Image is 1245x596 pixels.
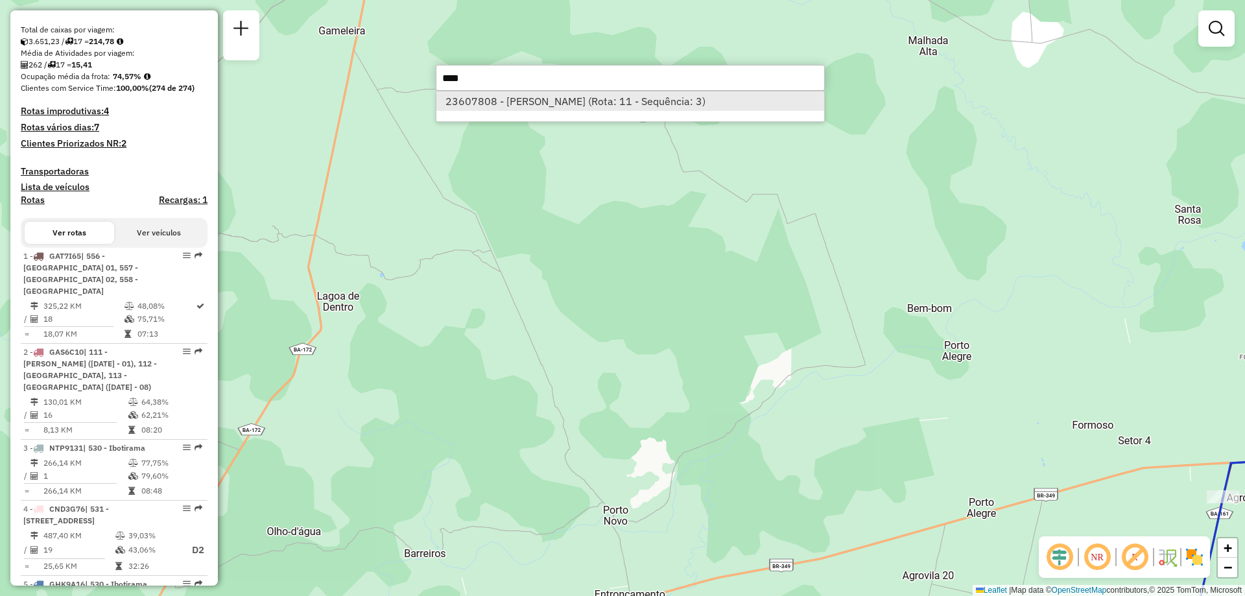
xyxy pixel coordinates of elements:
i: % de utilização do peso [128,459,138,467]
div: 262 / 17 = [21,59,207,71]
span: | 530 - Ibotirama [85,579,147,589]
img: Fluxo de ruas [1157,547,1178,567]
i: Distância Total [30,459,38,467]
td: = [23,484,30,497]
i: Total de Atividades [30,546,38,554]
span: 5 - [23,579,147,589]
strong: 74,57% [113,71,141,81]
td: 39,03% [128,529,180,542]
i: Tempo total em rota [128,487,135,495]
td: 18,07 KM [43,328,124,340]
i: Distância Total [30,302,38,310]
div: Map data © contributors,© 2025 TomTom, Microsoft [973,585,1245,596]
i: Tempo total em rota [124,330,131,338]
strong: 100,00% [116,83,149,93]
td: 266,14 KM [43,484,128,497]
span: | 531 - [STREET_ADDRESS] [23,504,109,525]
span: Ocultar deslocamento [1044,542,1075,573]
span: GAS6C10 [49,347,84,357]
i: Total de rotas [65,38,73,45]
h4: Rotas improdutivas: [21,106,207,117]
span: 2 - [23,347,157,392]
span: | 530 - Ibotirama [83,443,145,453]
h4: Clientes Priorizados NR: [21,138,207,149]
em: Média calculada utilizando a maior ocupação (%Peso ou %Cubagem) de cada rota da sessão. Rotas cro... [144,73,150,80]
td: / [23,470,30,483]
span: Ocultar NR [1082,542,1113,573]
a: Zoom in [1218,538,1237,558]
span: | [1009,586,1011,595]
td: / [23,313,30,326]
td: 8,13 KM [43,423,128,436]
td: 487,40 KM [43,529,115,542]
div: 3.651,23 / 17 = [21,36,207,47]
i: % de utilização do peso [128,398,138,406]
td: 07:13 [137,328,195,340]
a: Exibir filtros [1203,16,1229,42]
em: Opções [183,580,191,588]
span: 1 - [23,251,138,296]
span: GAT7I65 [49,251,81,261]
td: 18 [43,313,124,326]
span: Ocupação média da frota: [21,71,110,81]
td: 16 [43,409,128,422]
em: Opções [183,348,191,355]
i: Distância Total [30,532,38,540]
span: − [1224,559,1232,575]
i: Rota otimizada [196,302,204,310]
td: 32:26 [128,560,180,573]
div: Total de caixas por viagem: [21,24,207,36]
td: 325,22 KM [43,300,124,313]
strong: 4 [104,105,109,117]
td: / [23,542,30,558]
i: Total de rotas [47,61,56,69]
img: Exibir/Ocultar setores [1184,547,1205,567]
td: 19 [43,542,115,558]
i: % de utilização da cubagem [128,411,138,419]
td: = [23,560,30,573]
span: NTP9131 [49,443,83,453]
td: 43,06% [128,542,180,558]
td: = [23,423,30,436]
strong: 2 [121,137,126,149]
span: 4 - [23,504,109,525]
td: 77,75% [141,457,202,470]
td: / [23,409,30,422]
h4: Rotas vários dias: [21,122,207,133]
td: 48,08% [137,300,195,313]
em: Rota exportada [195,580,202,588]
td: 62,21% [141,409,202,422]
td: 75,71% [137,313,195,326]
strong: 7 [94,121,99,133]
span: | 111 - [PERSON_NAME] ([DATE] - 01), 112 - [GEOGRAPHIC_DATA], 113 - [GEOGRAPHIC_DATA] ([DATE] - 08) [23,347,157,392]
em: Rota exportada [195,505,202,512]
td: 64,38% [141,396,202,409]
span: Exibir rótulo [1119,542,1150,573]
em: Rota exportada [195,252,202,259]
i: Tempo total em rota [128,426,135,434]
i: Tempo total em rota [115,562,122,570]
em: Opções [183,252,191,259]
span: + [1224,540,1232,556]
a: Nova sessão e pesquisa [228,16,254,45]
i: % de utilização da cubagem [115,546,125,554]
a: Rotas [21,195,45,206]
button: Ver rotas [25,222,114,244]
div: Média de Atividades por viagem: [21,47,207,59]
i: Total de Atividades [21,61,29,69]
i: % de utilização da cubagem [128,472,138,480]
td: 08:20 [141,423,202,436]
i: Total de Atividades [30,411,38,419]
p: D2 [181,543,204,558]
i: Total de Atividades [30,315,38,323]
i: Meta Caixas/viagem: 206,52 Diferença: 8,26 [117,38,123,45]
em: Rota exportada [195,444,202,451]
td: 25,65 KM [43,560,115,573]
span: GHK9A16 [49,579,85,589]
ul: Option List [436,91,824,111]
i: % de utilização do peso [124,302,134,310]
i: % de utilização da cubagem [124,315,134,323]
em: Opções [183,444,191,451]
i: Cubagem total roteirizado [21,38,29,45]
span: CND3G76 [49,504,85,514]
